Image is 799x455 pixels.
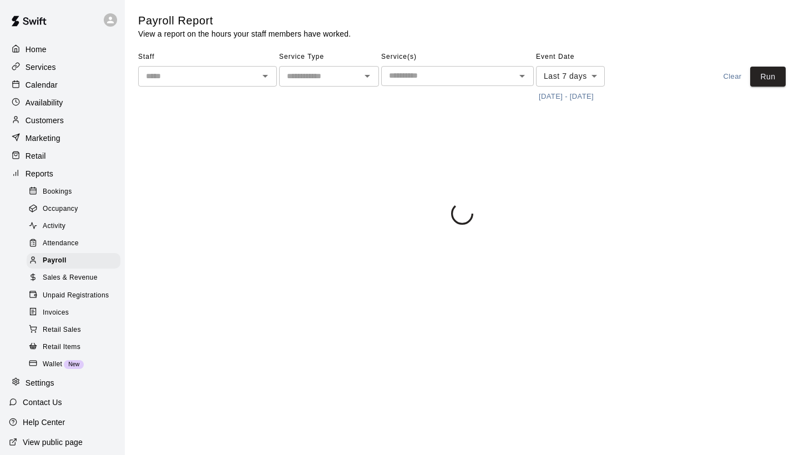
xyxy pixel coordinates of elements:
p: Retail [26,150,46,161]
p: View a report on the hours your staff members have worked. [138,28,351,39]
a: Attendance [27,235,125,252]
a: Occupancy [27,200,125,218]
div: Retail Sales [27,322,120,338]
button: Open [360,68,375,84]
a: Payroll [27,252,125,270]
span: Bookings [43,186,72,198]
a: Settings [9,375,116,391]
a: Retail Items [27,338,125,356]
span: Service(s) [381,48,534,66]
span: Occupancy [43,204,78,215]
div: Payroll [27,253,120,269]
p: Services [26,62,56,73]
span: Invoices [43,307,69,318]
a: Services [9,59,116,75]
a: Reports [9,165,116,182]
p: Reports [26,168,53,179]
span: Unpaid Registrations [43,290,109,301]
span: Service Type [279,48,379,66]
a: Sales & Revenue [27,270,125,287]
p: Contact Us [23,397,62,408]
span: Retail Sales [43,325,81,336]
div: Last 7 days [536,66,605,87]
a: Availability [9,94,116,111]
span: Attendance [43,238,79,249]
p: Availability [26,97,63,108]
span: Activity [43,221,65,232]
div: Retail Items [27,340,120,355]
div: Attendance [27,236,120,251]
p: Customers [26,115,64,126]
a: Activity [27,218,125,235]
div: Activity [27,219,120,234]
span: New [64,361,84,367]
span: Sales & Revenue [43,272,98,284]
a: Bookings [27,183,125,200]
span: Event Date [536,48,633,66]
span: Staff [138,48,277,66]
button: Open [514,68,530,84]
a: Invoices [27,304,125,321]
a: Retail [9,148,116,164]
p: Home [26,44,47,55]
a: Calendar [9,77,116,93]
p: View public page [23,437,83,448]
button: Run [750,67,786,87]
div: WalletNew [27,357,120,372]
a: Marketing [9,130,116,146]
span: Retail Items [43,342,80,353]
a: Unpaid Registrations [27,287,125,304]
a: Home [9,41,116,58]
h5: Payroll Report [138,13,351,28]
div: Occupancy [27,201,120,217]
a: Retail Sales [27,321,125,338]
button: Open [257,68,273,84]
a: Customers [9,112,116,129]
span: Wallet [43,359,62,370]
p: Settings [26,377,54,388]
p: Calendar [26,79,58,90]
div: Bookings [27,184,120,200]
p: Marketing [26,133,60,144]
p: Help Center [23,417,65,428]
div: Unpaid Registrations [27,288,120,304]
span: Payroll [43,255,67,266]
div: Invoices [27,305,120,321]
a: WalletNew [27,356,125,373]
button: [DATE] - [DATE] [536,88,596,105]
div: Sales & Revenue [27,270,120,286]
button: Clear [715,67,750,87]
